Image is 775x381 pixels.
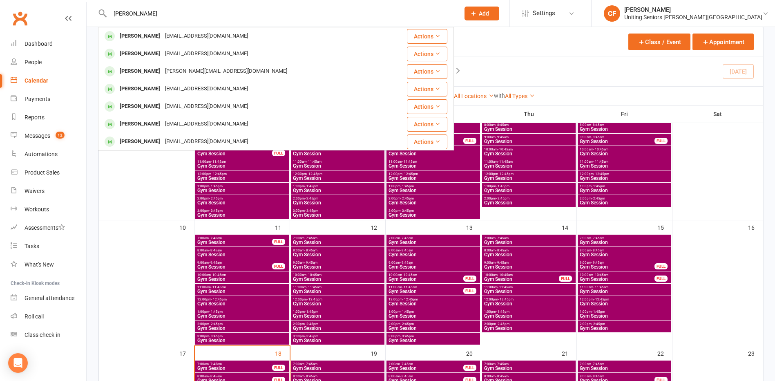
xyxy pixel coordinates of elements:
[484,148,574,151] span: 10:00am
[465,7,499,20] button: Add
[293,298,383,301] span: 12:00pm
[579,326,670,331] span: Gym Session
[407,47,447,61] button: Actions
[11,326,86,344] a: Class kiosk mode
[11,307,86,326] a: Roll call
[305,184,318,188] span: - 1:45pm
[388,314,478,318] span: Gym Session
[197,289,287,294] span: Gym Session
[197,240,272,245] span: Gym Session
[371,220,385,234] div: 12
[293,322,383,326] span: 2:00pm
[388,236,478,240] span: 7:00am
[25,132,50,139] div: Messages
[304,261,317,264] span: - 9:45am
[672,105,763,123] th: Sat
[209,261,222,264] span: - 9:45am
[388,264,478,269] span: Gym Session
[306,160,322,164] span: - 11:45am
[494,92,505,99] strong: with
[10,8,30,29] a: Clubworx
[8,353,28,373] div: Open Intercom Messenger
[209,184,223,188] span: - 1:45pm
[293,151,383,156] span: Gym Session
[484,236,574,240] span: 7:00am
[505,93,535,99] a: All Types
[593,160,608,164] span: - 11:45am
[209,197,223,200] span: - 2:45pm
[11,108,86,127] a: Reports
[293,252,383,257] span: Gym Session
[484,184,574,188] span: 1:00pm
[197,285,287,289] span: 11:00am
[163,30,250,42] div: [EMAIL_ADDRESS][DOMAIN_NAME]
[25,188,45,194] div: Waivers
[388,188,478,193] span: Gym Session
[579,164,670,168] span: Gym Session
[463,288,476,294] div: FULL
[407,64,447,79] button: Actions
[579,123,670,127] span: 8:00am
[484,127,574,132] span: Gym Session
[197,160,287,164] span: 11:00am
[579,151,670,156] span: Gym Session
[579,135,655,139] span: 9:00am
[594,298,609,301] span: - 12:45pm
[197,236,272,240] span: 7:00am
[579,197,670,200] span: 2:00pm
[402,285,417,289] span: - 11:45am
[579,298,670,301] span: 12:00pm
[498,298,514,301] span: - 12:45pm
[496,123,509,127] span: - 8:45am
[692,34,754,50] button: Appointment
[592,322,605,326] span: - 2:45pm
[11,35,86,53] a: Dashboard
[388,172,478,176] span: 12:00pm
[402,172,418,176] span: - 12:45pm
[388,301,478,306] span: Gym Session
[306,273,322,277] span: - 10:45am
[579,127,670,132] span: Gym Session
[179,220,194,234] div: 10
[209,310,223,314] span: - 1:45pm
[498,172,514,176] span: - 12:45pm
[293,200,383,205] span: Gym Session
[484,289,574,294] span: Gym Session
[388,322,478,326] span: 2:00pm
[579,285,670,289] span: 11:00am
[25,96,50,102] div: Payments
[25,295,74,301] div: General attendance
[579,249,670,252] span: 8:00am
[484,160,574,164] span: 11:00am
[400,209,414,213] span: - 3:45pm
[25,77,48,84] div: Calendar
[400,236,413,240] span: - 7:45am
[11,255,86,274] a: What's New
[56,132,65,139] span: 12
[388,176,478,181] span: Gym Session
[591,236,604,240] span: - 7:45am
[293,314,383,318] span: Gym Session
[163,48,250,60] div: [EMAIL_ADDRESS][DOMAIN_NAME]
[481,105,577,123] th: Thu
[163,83,250,95] div: [EMAIL_ADDRESS][DOMAIN_NAME]
[25,261,54,268] div: What's New
[163,136,250,148] div: [EMAIL_ADDRESS][DOMAIN_NAME]
[211,273,226,277] span: - 10:45am
[400,261,413,264] span: - 9:45am
[293,249,383,252] span: 8:00am
[305,209,318,213] span: - 3:45pm
[579,314,670,318] span: Gym Session
[293,184,383,188] span: 1:00pm
[400,197,414,200] span: - 2:45pm
[388,184,478,188] span: 1:00pm
[209,236,222,240] span: - 7:45am
[272,150,285,156] div: FULL
[272,263,285,269] div: FULL
[293,197,383,200] span: 2:00pm
[591,135,604,139] span: - 9:45am
[211,285,226,289] span: - 11:45am
[484,188,574,193] span: Gym Session
[197,298,287,301] span: 12:00pm
[592,197,605,200] span: - 2:45pm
